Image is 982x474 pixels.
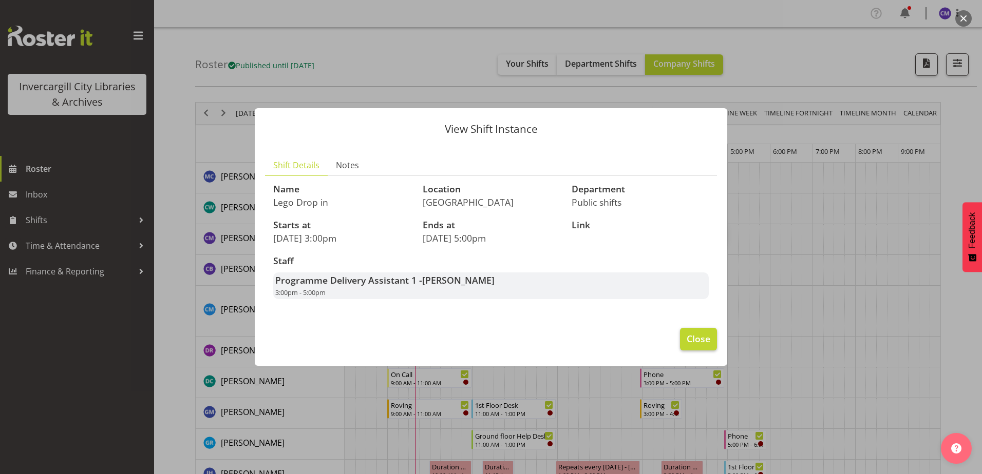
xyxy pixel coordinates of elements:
strong: Programme Delivery Assistant 1 - [275,274,495,286]
h3: Link [572,220,709,230]
h3: Staff [273,256,709,266]
button: Feedback - Show survey [962,202,982,272]
h3: Location [423,184,560,194]
p: Lego Drop in [273,196,410,208]
p: [GEOGRAPHIC_DATA] [423,196,560,208]
p: Public shifts [572,196,709,208]
p: [DATE] 5:00pm [423,232,560,244]
span: Feedback [968,212,977,248]
p: View Shift Instance [265,124,717,134]
span: Shift Details [273,159,319,171]
p: [DATE] 3:00pm [273,232,410,244]
h3: Name [273,184,410,194]
h3: Starts at [273,220,410,230]
span: Close [687,332,710,345]
button: Close [680,328,717,350]
h3: Ends at [423,220,560,230]
img: help-xxl-2.png [951,443,961,453]
span: [PERSON_NAME] [422,274,495,286]
h3: Department [572,184,709,194]
span: 3:00pm - 5:00pm [275,288,326,297]
span: Notes [336,159,359,171]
